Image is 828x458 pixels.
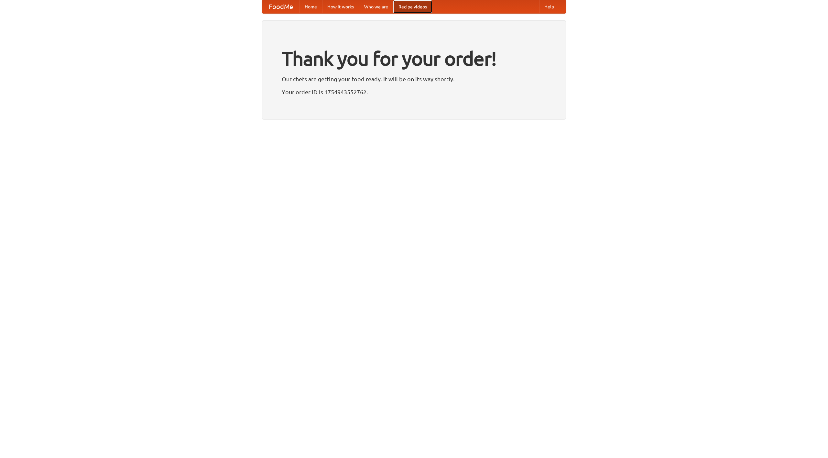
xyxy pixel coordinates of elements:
a: Help [539,0,559,13]
a: How it works [322,0,359,13]
a: Recipe videos [393,0,432,13]
h1: Thank you for your order! [282,43,546,74]
p: Your order ID is 1754943552762. [282,87,546,97]
a: Home [300,0,322,13]
a: FoodMe [262,0,300,13]
p: Our chefs are getting your food ready. It will be on its way shortly. [282,74,546,84]
a: Who we are [359,0,393,13]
